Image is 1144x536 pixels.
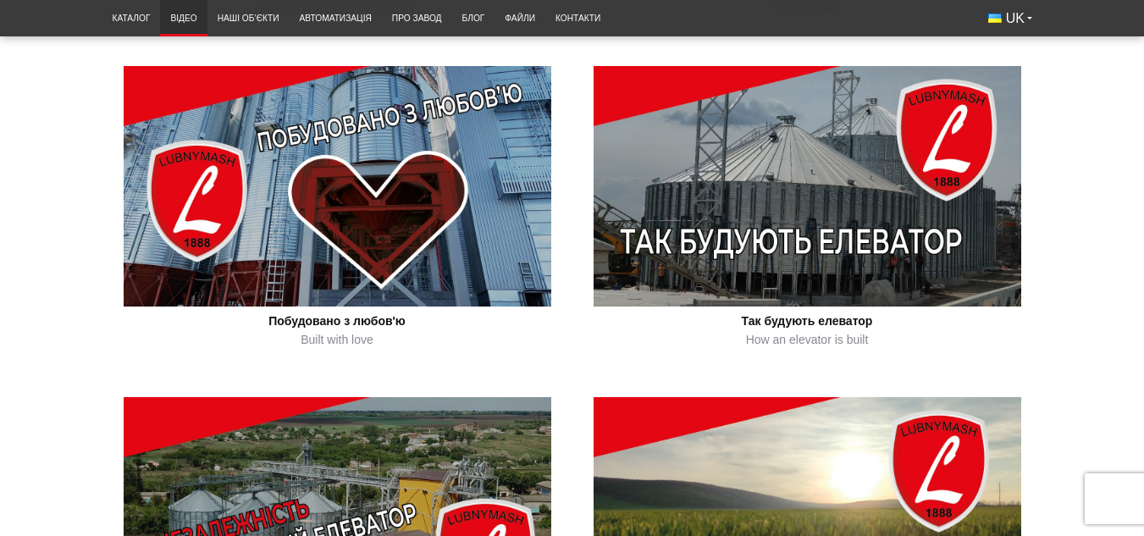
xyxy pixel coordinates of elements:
div: How an elevator is built [600,332,1014,349]
a: Наші об’єкти [207,4,290,32]
button: UK [978,4,1042,33]
img: Українська [988,14,1002,23]
a: Блог [452,4,495,32]
div: Built with love [130,332,544,349]
a: Автоматизація [290,4,382,32]
a: Про завод [382,4,452,32]
a: Каталог [102,4,161,32]
span: UK [1006,9,1025,28]
div: Так будують елеватор [600,313,1014,330]
a: Відео [160,4,207,32]
div: Побудовано з любов'ю [130,313,544,330]
a: Файли [495,4,545,32]
a: Контакти [545,4,611,32]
